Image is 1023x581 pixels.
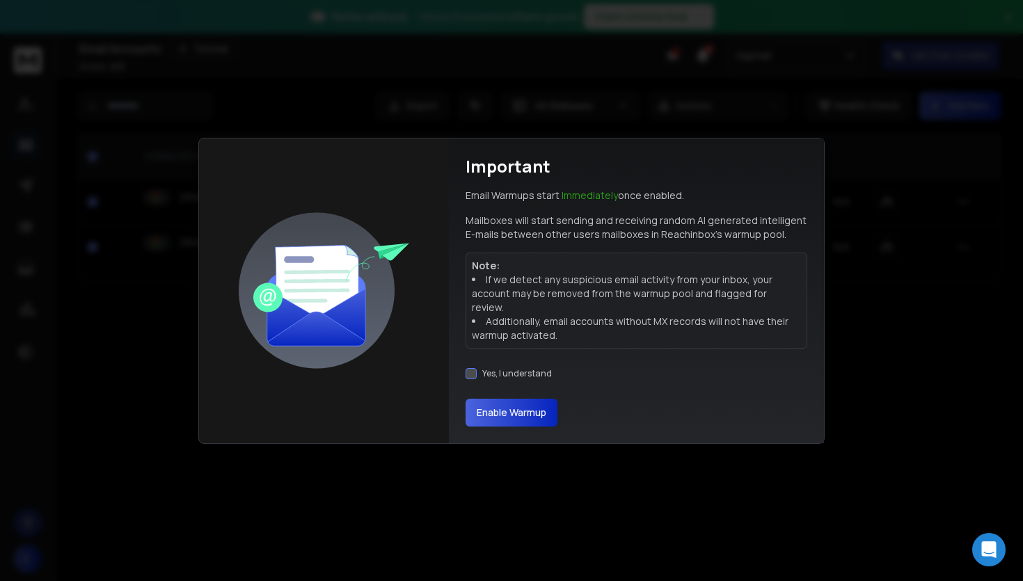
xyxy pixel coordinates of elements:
[562,189,618,202] span: Immediately
[466,189,684,202] p: Email Warmups start once enabled.
[482,368,552,379] label: Yes, I understand
[466,214,807,241] p: Mailboxes will start sending and receiving random AI generated intelligent E-mails between other ...
[472,273,801,315] li: If we detect any suspicious email activity from your inbox, your account may be removed from the ...
[472,259,801,273] p: Note:
[466,399,557,427] button: Enable Warmup
[466,155,550,177] h1: Important
[972,533,1006,566] div: Open Intercom Messenger
[472,315,801,342] li: Additionally, email accounts without MX records will not have their warmup activated.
